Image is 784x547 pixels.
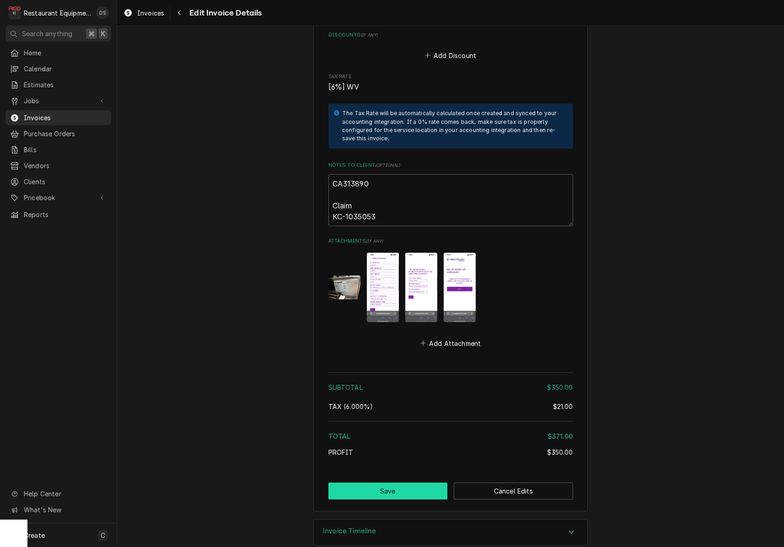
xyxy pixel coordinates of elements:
[8,6,21,19] div: R
[24,129,107,138] span: Purchase Orders
[24,505,106,515] span: What's New
[5,126,111,141] a: Purchase Orders
[101,531,105,540] span: C
[5,61,111,76] a: Calendar
[5,45,111,60] a: Home
[5,174,111,189] a: Clients
[548,431,573,441] div: $371.00
[24,177,107,186] span: Clients
[172,5,187,20] button: Navigate back
[24,210,107,219] span: Reports
[5,110,111,125] a: Invoices
[328,483,573,499] div: Button Group Row
[24,48,107,58] span: Home
[24,161,107,170] span: Vendors
[342,109,564,143] div: The Tax Rate will be automatically calculated once created and synced to your accounting integrat...
[24,64,107,74] span: Calendar
[22,29,72,38] span: Search anything
[405,253,437,322] img: QNZojP0LQzKmxkadyFrR
[187,7,262,19] span: Edit Invoice Details
[328,32,573,62] div: Discounts
[8,6,21,19] div: Restaurant Equipment Diagnostics's Avatar
[360,32,378,37] span: ( if any )
[5,158,111,173] a: Vendors
[24,489,106,499] span: Help Center
[328,162,573,226] div: Notes to Client
[328,32,573,39] label: Discounts
[314,520,587,545] button: Accordion Details Expand Trigger
[444,253,476,322] img: IlXwgmxVQSScVsH8jLmF
[5,77,111,92] a: Estimates
[328,83,360,91] span: [6%] WV
[328,431,573,441] div: Total
[24,193,93,202] span: Pricebook
[328,82,573,93] span: Tax Rate
[553,402,573,411] div: $21.00
[24,113,107,122] span: Invoices
[328,483,573,499] div: Button Group
[547,448,573,456] span: $350.00
[328,238,573,350] div: Attachments
[328,402,573,411] div: Tax
[375,163,401,168] span: ( optional )
[328,383,363,391] span: Subtotal
[328,403,373,410] span: [6%] West Virginia State
[328,73,573,80] span: Tax Rate
[88,29,95,38] span: ⌘
[5,190,111,205] a: Go to Pricebook
[423,49,478,62] button: Add Discount
[24,145,107,154] span: Bills
[5,142,111,157] a: Bills
[5,93,111,108] a: Go to Jobs
[96,6,109,19] div: Derek Stewart's Avatar
[328,174,573,226] textarea: CA313890 Claim KC-1035053
[313,519,588,546] div: Invoice Timeline
[328,162,573,169] label: Notes to Client
[5,207,111,222] a: Reports
[137,8,164,18] span: Invoices
[366,239,383,244] span: ( if any )
[101,29,105,38] span: K
[328,73,573,93] div: Tax Rate
[328,382,573,392] div: Subtotal
[328,276,360,300] img: svrJBfXbTNK035qnYAEn
[5,502,111,517] a: Go to What's New
[96,6,109,19] div: DS
[367,253,399,322] img: J4B6uUpbS4y8FCXBGQov
[419,337,483,350] button: Add Attachment
[5,26,111,42] button: Search anything⌘K
[328,432,351,440] span: Total
[454,483,573,499] button: Cancel Edits
[314,520,587,545] div: Accordion Header
[547,382,573,392] div: $350.00
[328,369,573,463] div: Amount Summary
[328,448,354,456] span: Profit
[323,527,376,536] h3: Invoice Timeline
[120,5,168,21] a: Invoices
[328,238,573,245] label: Attachments
[24,80,107,90] span: Estimates
[24,8,91,18] div: Restaurant Equipment Diagnostics
[5,486,111,501] a: Go to Help Center
[328,447,573,457] div: Profit
[24,96,93,106] span: Jobs
[24,531,45,539] span: Create
[328,483,448,499] button: Save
